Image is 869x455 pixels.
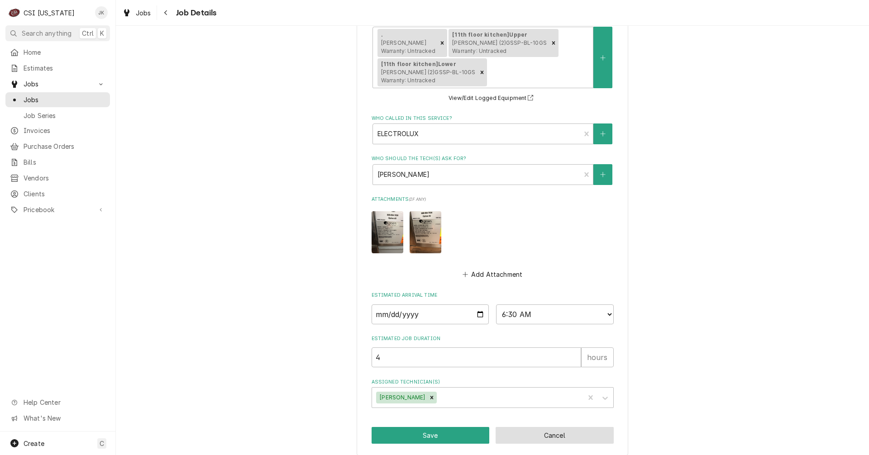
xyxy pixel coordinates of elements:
a: Jobs [5,92,110,107]
span: Job Series [24,111,105,120]
div: Remove Bryant Jolley [427,392,437,403]
a: Vendors [5,171,110,185]
button: View/Edit Logged Equipment [447,93,538,104]
svg: Create New Contact [600,171,606,178]
div: Who should the tech(s) ask for? [372,155,614,185]
span: Job Details [173,7,217,19]
a: Job Series [5,108,110,123]
div: Jeff Kuehl's Avatar [95,6,108,19]
div: Remove [object Object] [549,29,559,57]
span: Bills [24,157,105,167]
strong: . [381,31,383,38]
label: Estimated Arrival Time [372,292,614,299]
button: Create New Contact [593,164,612,185]
span: Jobs [136,8,151,18]
div: Assigned Technician(s) [372,379,614,408]
div: Who called in this service? [372,115,614,144]
span: C [100,439,104,448]
span: Home [24,47,105,57]
input: Date [372,304,489,324]
a: Home [5,45,110,60]
div: Estimated Job Duration [372,335,614,367]
span: ( if any ) [409,197,426,202]
div: hours [581,347,614,367]
div: Attachments [372,196,614,280]
label: Attachments [372,196,614,203]
svg: Create New Equipment [600,55,606,61]
div: Estimated Arrival Time [372,292,614,324]
span: [PERSON_NAME] Warranty: Untracked [381,39,435,54]
select: Time Select [496,304,614,324]
label: Who called in this service? [372,115,614,122]
strong: [11th floor kitchen] Lower [381,61,456,67]
button: Create New Equipment [593,27,612,88]
span: Search anything [22,28,72,38]
div: Equipment [372,18,614,104]
span: Jobs [24,79,92,89]
label: Estimated Job Duration [372,335,614,342]
button: Search anythingCtrlK [5,25,110,41]
a: Purchase Orders [5,139,110,154]
a: Invoices [5,123,110,138]
div: Remove [object Object] [437,29,447,57]
button: Save [372,427,490,444]
a: Bills [5,155,110,170]
a: Go to Jobs [5,76,110,91]
span: Invoices [24,126,105,135]
label: Assigned Technician(s) [372,379,614,386]
button: Cancel [496,427,614,444]
span: Ctrl [82,28,94,38]
a: Go to What's New [5,411,110,426]
span: Help Center [24,398,105,407]
span: [PERSON_NAME] (2)GSSP-BL-10GS Warranty: Untracked [381,69,476,84]
span: Create [24,440,44,447]
button: Create New Contact [593,123,612,144]
span: Vendors [24,173,105,183]
div: CSI Kentucky's Avatar [8,6,21,19]
span: K [100,28,104,38]
div: Button Group Row [372,427,614,444]
span: Jobs [24,95,105,104]
div: C [8,6,21,19]
span: Estimates [24,63,105,73]
div: JK [95,6,108,19]
button: Add Attachment [461,268,524,281]
a: Jobs [119,5,155,20]
a: Clients [5,186,110,201]
div: [PERSON_NAME] [376,392,427,403]
a: Go to Pricebook [5,202,110,217]
img: HoOj721mSgZN9hMJDoS4 [410,211,441,253]
span: What's New [24,413,105,423]
a: Go to Help Center [5,395,110,410]
strong: [11th floor kitchen] Upper [452,31,527,38]
img: iNrtZIQE21yxMrbx8pGA [372,211,403,253]
div: CSI [US_STATE] [24,8,75,18]
a: Estimates [5,61,110,76]
svg: Create New Contact [600,131,606,137]
span: Pricebook [24,205,92,214]
span: Clients [24,189,105,199]
div: Remove [object Object] [477,58,487,86]
label: Who should the tech(s) ask for? [372,155,614,162]
span: [PERSON_NAME] (2)GSSP-BL-10GS Warranty: Untracked [452,39,547,54]
span: Purchase Orders [24,142,105,151]
div: Button Group [372,427,614,444]
button: Navigate back [159,5,173,20]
